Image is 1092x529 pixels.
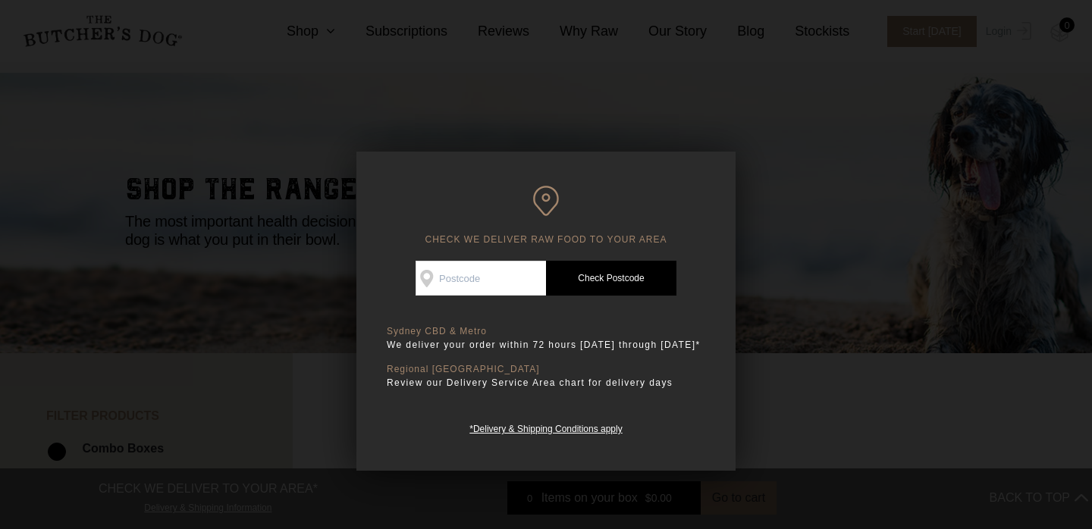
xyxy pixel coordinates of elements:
p: Regional [GEOGRAPHIC_DATA] [387,364,705,375]
p: Review our Delivery Service Area chart for delivery days [387,375,705,390]
h6: CHECK WE DELIVER RAW FOOD TO YOUR AREA [387,186,705,246]
p: Sydney CBD & Metro [387,326,705,337]
input: Postcode [416,261,546,296]
a: *Delivery & Shipping Conditions apply [469,420,622,434]
a: Check Postcode [546,261,676,296]
p: We deliver your order within 72 hours [DATE] through [DATE]* [387,337,705,352]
